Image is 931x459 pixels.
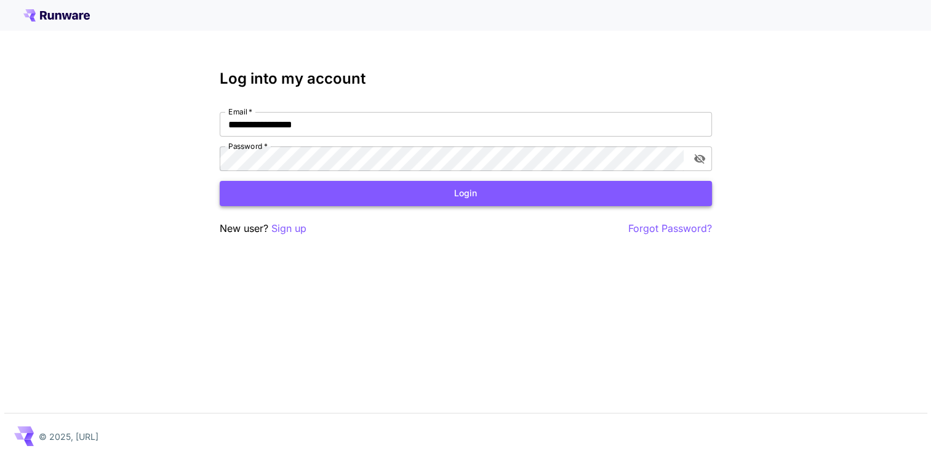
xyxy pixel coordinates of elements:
[228,141,268,151] label: Password
[220,221,306,236] p: New user?
[689,148,711,170] button: toggle password visibility
[220,181,712,206] button: Login
[220,70,712,87] h3: Log into my account
[39,430,98,443] p: © 2025, [URL]
[628,221,712,236] button: Forgot Password?
[271,221,306,236] button: Sign up
[228,106,252,117] label: Email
